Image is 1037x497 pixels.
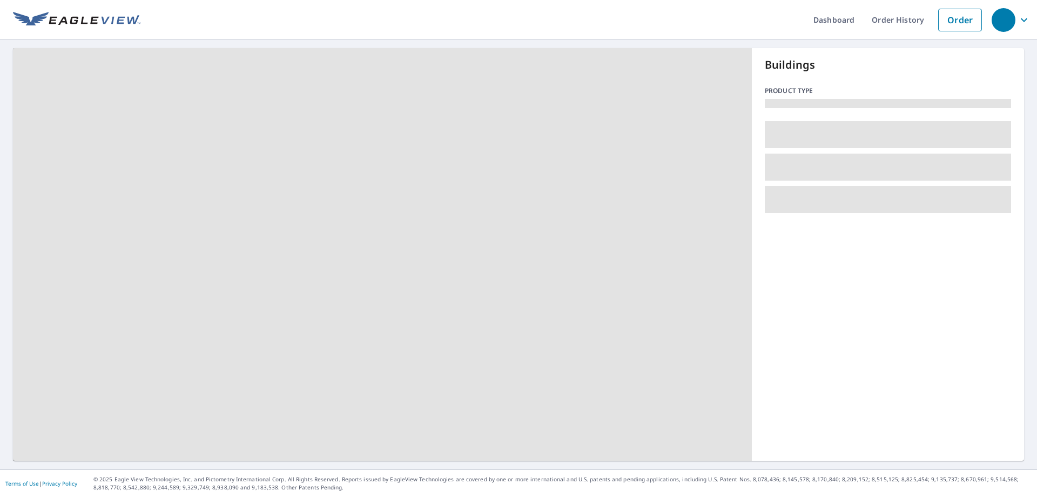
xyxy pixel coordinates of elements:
img: EV Logo [13,12,140,28]
p: Buildings [765,57,1011,73]
p: | [5,480,77,487]
p: Product type [765,86,1011,96]
a: Order [938,9,982,31]
a: Privacy Policy [42,480,77,487]
a: Terms of Use [5,480,39,487]
p: © 2025 Eagle View Technologies, Inc. and Pictometry International Corp. All Rights Reserved. Repo... [93,475,1032,492]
